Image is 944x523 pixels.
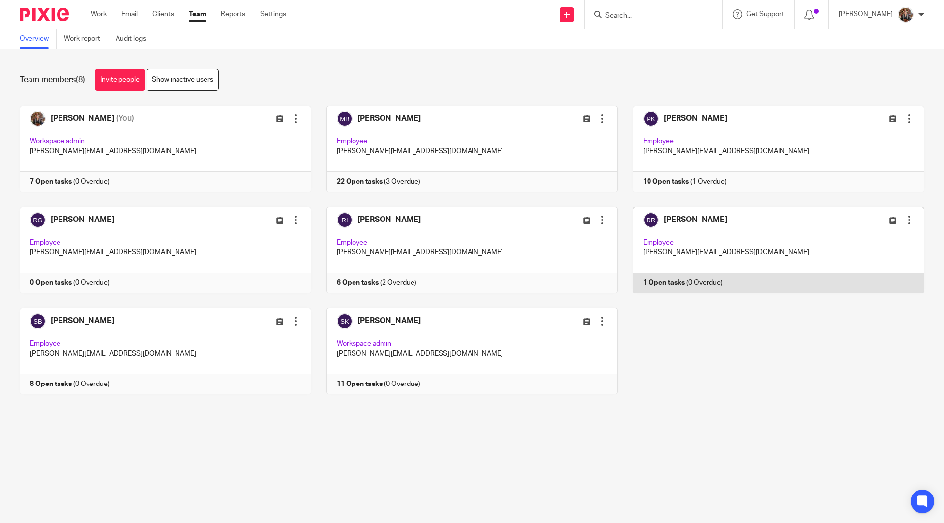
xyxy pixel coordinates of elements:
[91,9,107,19] a: Work
[604,12,693,21] input: Search
[121,9,138,19] a: Email
[746,11,784,18] span: Get Support
[20,8,69,21] img: Pixie
[20,75,85,85] h1: Team members
[116,29,153,49] a: Audit logs
[839,9,893,19] p: [PERSON_NAME]
[189,9,206,19] a: Team
[76,76,85,83] span: (8)
[95,69,145,91] a: Invite people
[64,29,108,49] a: Work report
[152,9,174,19] a: Clients
[147,69,219,91] a: Show inactive users
[20,29,57,49] a: Overview
[221,9,245,19] a: Reports
[898,7,914,23] img: 20241226_124325-EDIT.jpg
[260,9,286,19] a: Settings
